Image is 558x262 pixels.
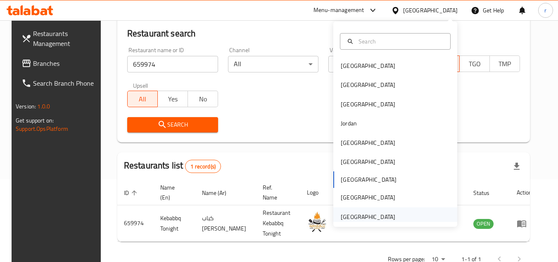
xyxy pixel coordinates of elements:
[489,55,520,72] button: TMP
[15,24,105,53] a: Restaurants Management
[300,180,337,205] th: Logo
[544,6,546,15] span: r
[328,56,419,72] div: All
[355,37,445,46] input: Search
[117,180,539,242] table: enhanced table
[341,119,357,128] div: Jordan
[133,82,148,88] label: Upsell
[16,123,68,134] a: Support.OpsPlatform
[195,205,256,242] td: كباب [PERSON_NAME]
[127,117,218,132] button: Search
[185,160,221,173] div: Total records count
[313,5,364,15] div: Menu-management
[341,100,395,109] div: [GEOGRAPHIC_DATA]
[463,58,487,70] span: TGO
[263,183,290,202] span: Ref. Name
[341,61,395,70] div: [GEOGRAPHIC_DATA]
[127,91,158,107] button: All
[15,73,105,93] a: Search Branch Phone
[510,180,539,205] th: Action
[493,58,517,70] span: TMP
[131,93,154,105] span: All
[341,157,395,166] div: [GEOGRAPHIC_DATA]
[341,193,395,202] div: [GEOGRAPHIC_DATA]
[127,56,218,72] input: Search for restaurant name or ID..
[134,120,211,130] span: Search
[473,219,494,229] div: OPEN
[185,163,221,171] span: 1 record(s)
[473,219,494,228] span: OPEN
[403,6,458,15] div: [GEOGRAPHIC_DATA]
[202,188,237,198] span: Name (Ar)
[161,93,185,105] span: Yes
[188,91,218,107] button: No
[16,101,36,112] span: Version:
[124,188,140,198] span: ID
[473,188,500,198] span: Status
[154,205,195,242] td: Kebabbq Tonight
[228,56,319,72] div: All
[117,205,154,242] td: 659974
[127,27,520,40] h2: Restaurant search
[33,29,98,48] span: Restaurants Management
[33,78,98,88] span: Search Branch Phone
[341,212,395,221] div: [GEOGRAPHIC_DATA]
[33,58,98,68] span: Branches
[256,205,300,242] td: Restaurant Kebabbq Tonight
[341,80,395,89] div: [GEOGRAPHIC_DATA]
[459,55,490,72] button: TGO
[307,212,328,232] img: Kebabbq Tonight
[15,53,105,73] a: Branches
[517,219,532,228] div: Menu
[124,159,221,173] h2: Restaurants list
[341,138,395,147] div: [GEOGRAPHIC_DATA]
[507,156,527,176] div: Export file
[191,93,215,105] span: No
[37,101,50,112] span: 1.0.0
[16,115,54,126] span: Get support on:
[157,91,188,107] button: Yes
[160,183,185,202] span: Name (En)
